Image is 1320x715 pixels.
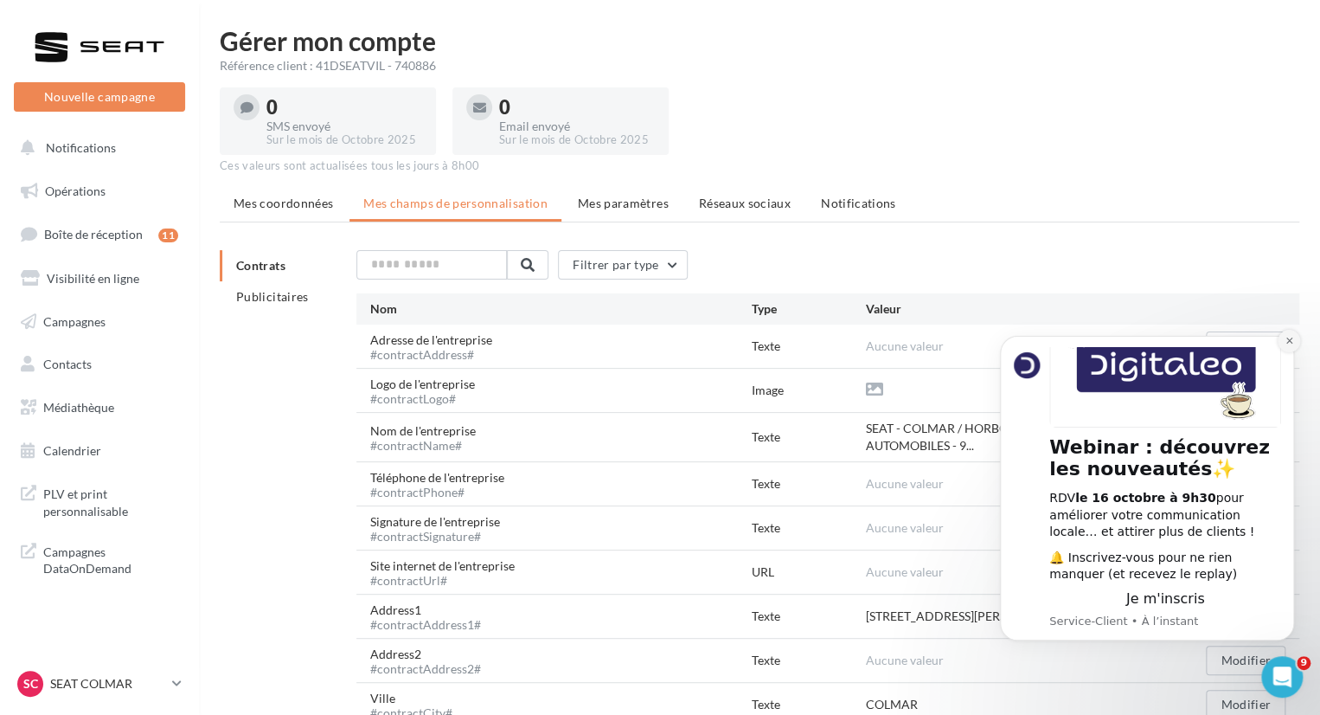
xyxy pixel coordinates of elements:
[220,28,1299,54] h1: Gérer mon compte
[266,98,422,117] div: 0
[699,196,791,210] span: Réseaux sociaux
[370,376,489,405] div: Logo de l'entreprise
[821,196,896,210] span: Notifications
[43,357,92,371] span: Contacts
[43,400,114,415] span: Médiathèque
[866,608,1070,625] div: [STREET_ADDRESS][PERSON_NAME]
[43,540,178,577] span: Campagnes DataOnDemand
[43,443,101,458] span: Calendrier
[370,349,492,361] div: #contractAddress#
[45,184,106,198] span: Opérations
[370,646,495,675] div: Address2
[752,300,866,318] div: Type
[866,338,944,353] span: Aucune valeur
[1297,656,1310,670] span: 9
[43,482,178,519] span: PLV et print personnalisable
[866,564,944,579] span: Aucune valeur
[370,663,481,675] div: #contractAddress2#
[752,564,866,581] div: URL
[10,475,189,526] a: PLV et print personnalisable
[44,227,143,242] span: Boîte de réception
[974,314,1320,706] iframe: Intercom notifications message
[499,120,655,132] div: Email envoyé
[866,476,944,491] span: Aucune valeur
[220,158,1299,174] div: Ces valeurs sont actualisées tous les jours à 8h00
[370,557,529,587] div: Site internet de l'entreprise
[866,520,944,535] span: Aucune valeur
[752,696,866,713] div: Texte
[499,98,655,117] div: 0
[370,602,495,631] div: Address1
[866,420,1171,454] span: SEAT - COLMAR / HORBOURG - PASSION AUTOMOBILES - 9...
[50,675,165,692] p: SEAT COLMAR
[236,289,309,304] span: Publicitaires
[370,332,506,361] div: Adresse de l'entreprise
[752,382,866,399] div: Image
[10,216,189,253] a: Boîte de réception11
[234,196,333,210] span: Mes coordonnées
[10,261,189,297] a: Visibilité en ligne
[158,229,178,242] div: 11
[23,675,38,692] span: SC
[10,390,189,426] a: Médiathèque
[370,422,490,452] div: Nom de l'entreprise
[752,652,866,669] div: Texte
[10,173,189,209] a: Opérations
[10,130,182,166] button: Notifications
[14,667,185,700] a: SC SEAT COLMAR
[370,469,518,499] div: Téléphone de l'entreprise
[10,533,189,584] a: Campagnes DataOnDemand
[47,271,139,286] span: Visibilité en ligne
[370,575,515,587] div: #contractUrl#
[10,433,189,469] a: Calendrier
[266,132,422,148] div: Sur le mois de Octobre 2025
[10,346,189,383] a: Contacts
[499,132,655,148] div: Sur le mois de Octobre 2025
[752,338,866,355] div: Texte
[1261,656,1303,698] iframe: Intercom live chat
[14,82,185,112] button: Nouvelle campagne
[752,475,866,493] div: Texte
[370,619,481,631] div: #contractAddress1#
[752,519,866,537] div: Texte
[370,300,752,318] div: Nom
[370,513,514,543] div: Signature de l'entreprise
[866,653,944,667] span: Aucune valeur
[370,440,476,452] div: #contractName#
[578,196,669,210] span: Mes paramètres
[220,57,1299,74] div: Référence client : 41DSEATVIL - 740886
[10,304,189,340] a: Campagnes
[370,486,504,499] div: #contractPhone#
[43,313,106,328] span: Campagnes
[558,250,688,280] button: Filtrer par type
[266,120,422,132] div: SMS envoyé
[866,696,918,713] div: COLMAR
[752,428,866,446] div: Texte
[46,140,116,155] span: Notifications
[866,300,1171,318] div: Valeur
[752,608,866,625] div: Texte
[370,531,500,543] div: #contractSignature#
[370,393,475,405] div: #contractLogo#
